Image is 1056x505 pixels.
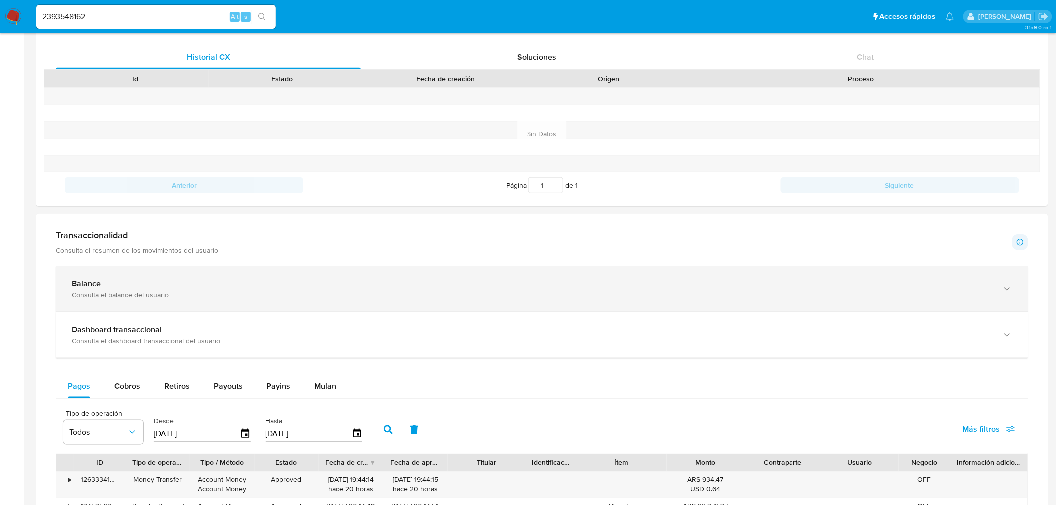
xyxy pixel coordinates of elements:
span: Página de [506,177,578,193]
div: Estado [216,74,348,84]
button: Siguiente [781,177,1019,193]
span: Historial CX [187,51,230,63]
button: search-icon [252,10,272,24]
span: 1 [575,180,578,190]
span: s [244,12,247,21]
div: Proceso [689,74,1033,84]
div: Id [69,74,202,84]
span: 3.159.0-rc-1 [1025,23,1051,31]
span: Accesos rápidos [880,11,936,22]
span: Alt [231,12,239,21]
div: Fecha de creación [362,74,528,84]
a: Salir [1038,11,1049,22]
span: Chat [857,51,874,63]
span: Soluciones [518,51,557,63]
input: Buscar usuario o caso... [36,10,276,23]
div: Origen [542,74,675,84]
button: Anterior [65,177,303,193]
a: Notificaciones [946,12,954,21]
p: ignacio.bagnardi@mercadolibre.com [978,12,1035,21]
